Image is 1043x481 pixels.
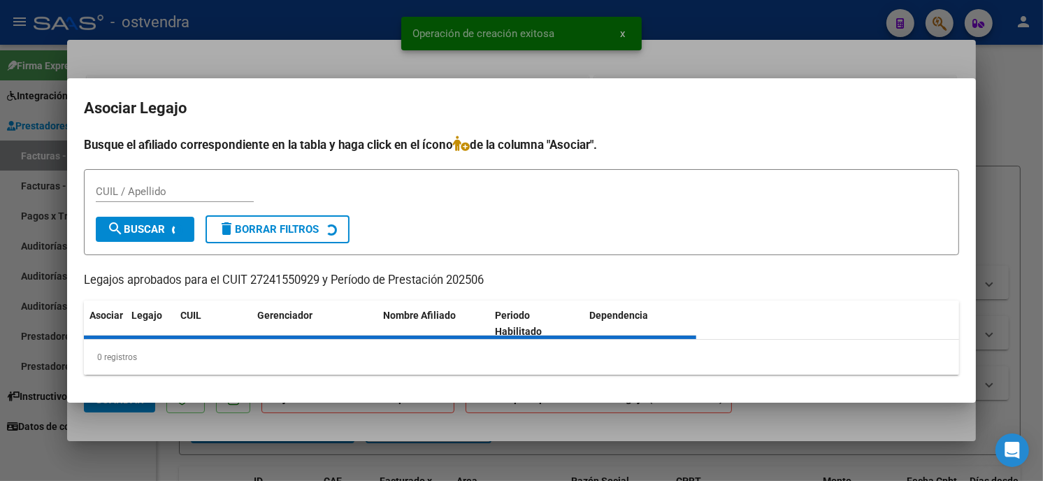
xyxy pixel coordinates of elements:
span: Asociar [89,310,123,321]
span: Legajo [131,310,162,321]
datatable-header-cell: Periodo Habilitado [490,301,584,347]
button: Buscar [96,217,194,242]
datatable-header-cell: Nombre Afiliado [377,301,490,347]
p: Legajos aprobados para el CUIT 27241550929 y Período de Prestación 202506 [84,272,959,289]
span: Buscar [107,223,165,236]
datatable-header-cell: Dependencia [584,301,697,347]
div: 0 registros [84,340,959,375]
h2: Asociar Legajo [84,95,959,122]
h4: Busque el afiliado correspondiente en la tabla y haga click en el ícono de la columna "Asociar". [84,136,959,154]
span: Borrar Filtros [218,223,319,236]
datatable-header-cell: Asociar [84,301,126,347]
span: Periodo Habilitado [496,310,542,337]
span: CUIL [180,310,201,321]
div: Open Intercom Messenger [995,433,1029,467]
span: Gerenciador [257,310,312,321]
mat-icon: delete [218,220,235,237]
button: Borrar Filtros [206,215,350,243]
span: Dependencia [590,310,649,321]
datatable-header-cell: CUIL [175,301,252,347]
datatable-header-cell: Legajo [126,301,175,347]
span: Nombre Afiliado [383,310,456,321]
mat-icon: search [107,220,124,237]
datatable-header-cell: Gerenciador [252,301,377,347]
